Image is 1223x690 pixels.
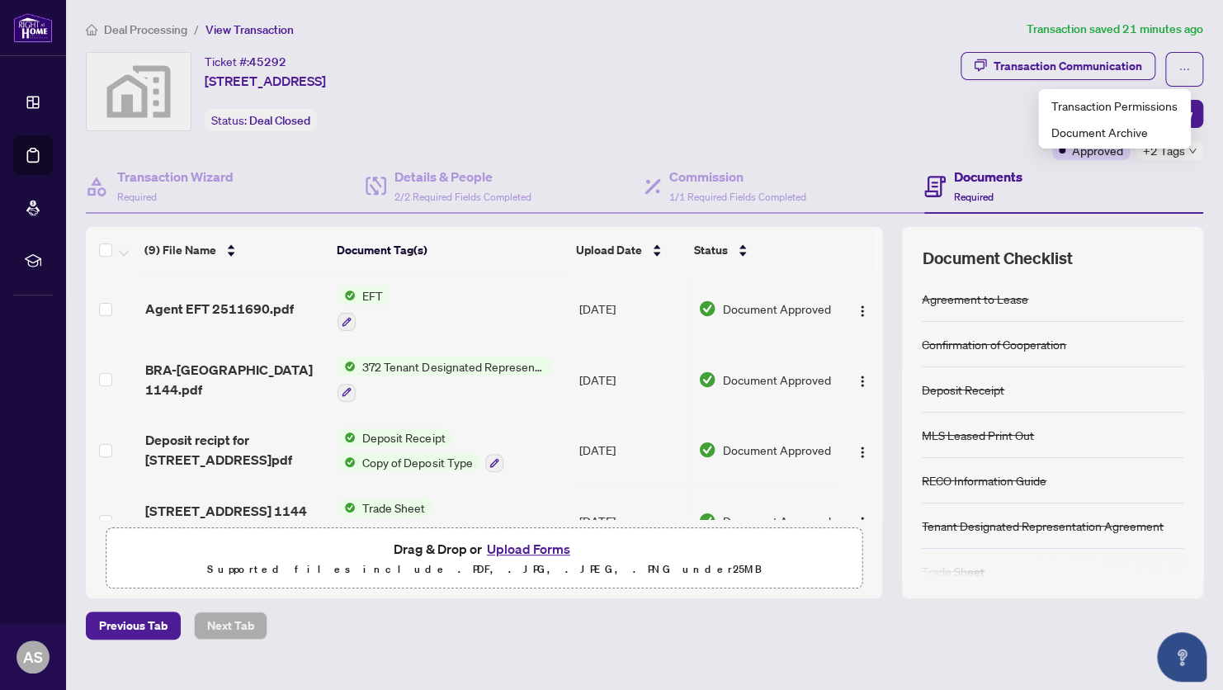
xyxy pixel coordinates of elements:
[194,612,267,640] button: Next Tab
[954,167,1022,187] h4: Documents
[849,437,876,463] button: Logo
[723,371,831,389] span: Document Approved
[849,508,876,534] button: Logo
[572,415,691,486] td: [DATE]
[1178,64,1190,75] span: ellipsis
[356,499,432,517] span: Trade Sheet
[723,300,831,318] span: Document Approved
[922,426,1034,444] div: MLS Leased Print Out
[856,446,869,459] img: Logo
[394,191,531,203] span: 2/2 Required Fields Completed
[922,335,1066,353] div: Confirmation of Cooperation
[145,501,325,541] span: [STREET_ADDRESS] 1144 signed TS.pdf
[394,538,575,560] span: Drag & Drop or
[205,71,326,91] span: [STREET_ADDRESS]
[849,295,876,322] button: Logo
[1051,123,1178,141] span: Document Archive
[922,471,1046,489] div: RECO Information Guide
[1051,97,1178,115] span: Transaction Permissions
[338,428,356,447] img: Status Icon
[723,512,831,530] span: Document Approved
[13,12,53,43] img: logo
[698,512,716,530] img: Document Status
[23,645,43,669] span: AS
[669,167,806,187] h4: Commission
[87,53,191,130] img: svg%3e
[86,24,97,35] span: home
[572,273,691,344] td: [DATE]
[356,357,551,376] span: 372 Tenant Designated Representation Agreement - Authority for Lease or Purchase
[922,290,1028,308] div: Agreement to Lease
[954,191,994,203] span: Required
[856,305,869,318] img: Logo
[145,299,294,319] span: Agent EFT 2511690.pdf
[698,300,716,318] img: Document Status
[144,241,216,259] span: (9) File Name
[856,516,869,529] img: Logo
[394,167,531,187] h4: Details & People
[116,560,852,579] p: Supported files include .PDF, .JPG, .JPEG, .PNG under 25 MB
[145,430,325,470] span: Deposit recipt for [STREET_ADDRESS]pdf
[99,612,168,639] span: Previous Tab
[694,241,728,259] span: Status
[104,22,187,37] span: Deal Processing
[572,485,691,556] td: [DATE]
[194,20,199,39] li: /
[145,360,325,399] span: BRA-[GEOGRAPHIC_DATA] 1144.pdf
[329,227,569,273] th: Document Tag(s)
[698,441,716,459] img: Document Status
[922,380,1004,399] div: Deposit Receipt
[338,499,356,517] img: Status Icon
[1157,632,1206,682] button: Open asap
[569,227,687,273] th: Upload Date
[338,286,390,331] button: Status IconEFT
[698,371,716,389] img: Document Status
[687,227,835,273] th: Status
[356,428,451,447] span: Deposit Receipt
[205,109,317,131] div: Status:
[338,453,356,471] img: Status Icon
[205,52,286,71] div: Ticket #:
[572,344,691,415] td: [DATE]
[856,375,869,388] img: Logo
[669,191,806,203] span: 1/1 Required Fields Completed
[338,357,551,402] button: Status Icon372 Tenant Designated Representation Agreement - Authority for Lease or Purchase
[338,357,356,376] img: Status Icon
[922,517,1164,535] div: Tenant Designated Representation Agreement
[482,538,575,560] button: Upload Forms
[1188,147,1197,155] span: down
[249,113,310,128] span: Deal Closed
[994,53,1142,79] div: Transaction Communication
[356,286,390,305] span: EFT
[849,366,876,393] button: Logo
[961,52,1155,80] button: Transaction Communication
[249,54,286,69] span: 45292
[338,428,503,473] button: Status IconDeposit ReceiptStatus IconCopy of Deposit Type
[138,227,329,273] th: (9) File Name
[723,441,831,459] span: Document Approved
[205,22,294,37] span: View Transaction
[86,612,181,640] button: Previous Tab
[922,247,1072,270] span: Document Checklist
[338,286,356,305] img: Status Icon
[1072,141,1123,159] span: Approved
[576,241,642,259] span: Upload Date
[117,167,234,187] h4: Transaction Wizard
[356,453,479,471] span: Copy of Deposit Type
[106,528,862,589] span: Drag & Drop orUpload FormsSupported files include .PDF, .JPG, .JPEG, .PNG under25MB
[338,499,432,543] button: Status IconTrade Sheet
[117,191,157,203] span: Required
[1143,141,1185,160] span: +2 Tags
[1027,20,1203,39] article: Transaction saved 21 minutes ago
